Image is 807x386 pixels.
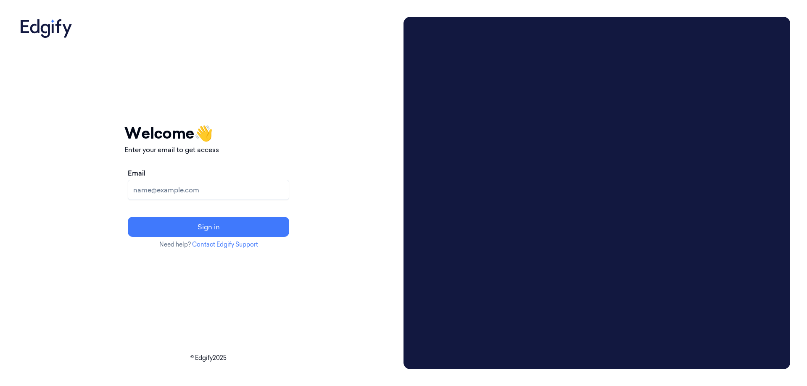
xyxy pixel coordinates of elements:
a: Contact Edgify Support [192,241,258,248]
button: Sign in [128,217,289,237]
p: © Edgify 2025 [17,354,400,362]
p: Enter your email to get access [124,144,293,155]
label: Email [128,168,145,178]
input: name@example.com [128,180,289,200]
p: Need help? [124,240,293,249]
h1: Welcome 👋 [124,122,293,144]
